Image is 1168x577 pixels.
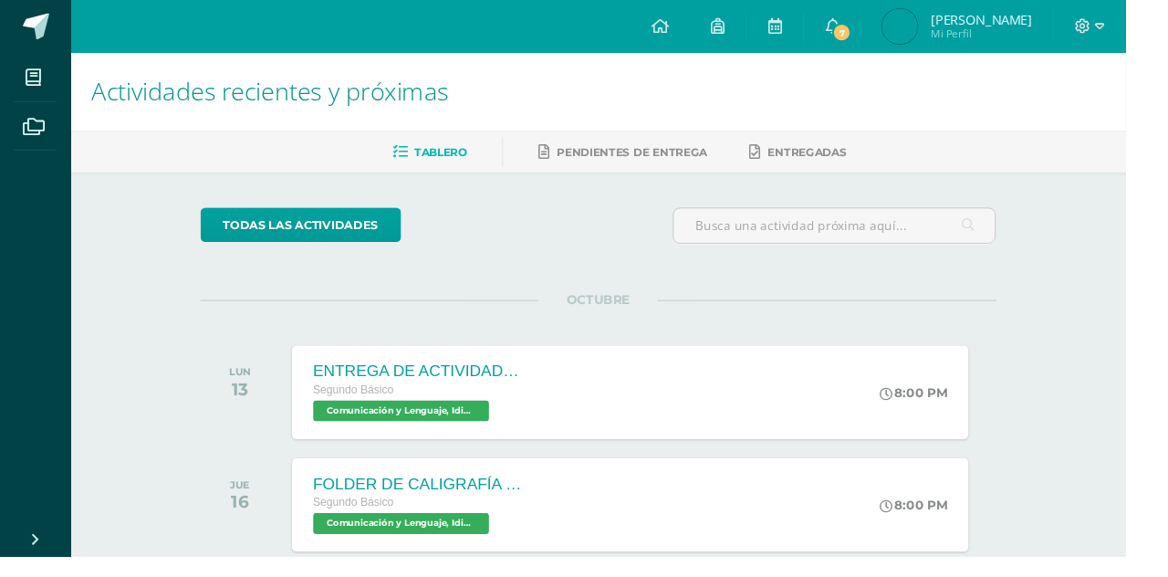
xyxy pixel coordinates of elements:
[912,399,983,415] div: 8:00 PM
[237,380,260,393] div: LUN
[797,151,878,164] span: Entregadas
[325,376,544,395] div: ENTREGA DE ACTIVIDADES DEL LIBRO DE LENGUAJE
[407,143,485,173] a: Tablero
[965,27,1070,43] span: Mi Perfil
[238,497,259,509] div: JUE
[578,151,734,164] span: Pendientes de entrega
[430,151,485,164] span: Tablero
[777,143,878,173] a: Entregadas
[558,143,734,173] a: Pendientes de entrega
[965,11,1070,29] span: [PERSON_NAME]
[325,532,507,554] span: Comunicación y Lenguaje, Idioma Español 'D'
[238,509,259,531] div: 16
[325,398,409,411] span: Segundo Básico
[325,515,409,528] span: Segundo Básico
[325,493,544,512] div: FOLDER DE CALIGRAFÍA COMPLETO
[863,24,883,44] span: 7
[558,303,683,320] span: OCTUBRE
[208,215,416,251] a: todas las Actividades
[912,516,983,532] div: 8:00 PM
[325,415,507,437] span: Comunicación y Lenguaje, Idioma Español 'D'
[915,9,952,46] img: eaeb1d86fdabfe66a062af7de8b9d99f.png
[237,393,260,414] div: 13
[699,216,1033,252] input: Busca una actividad próxima aquí...
[95,77,465,111] span: Actividades recientes y próximas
